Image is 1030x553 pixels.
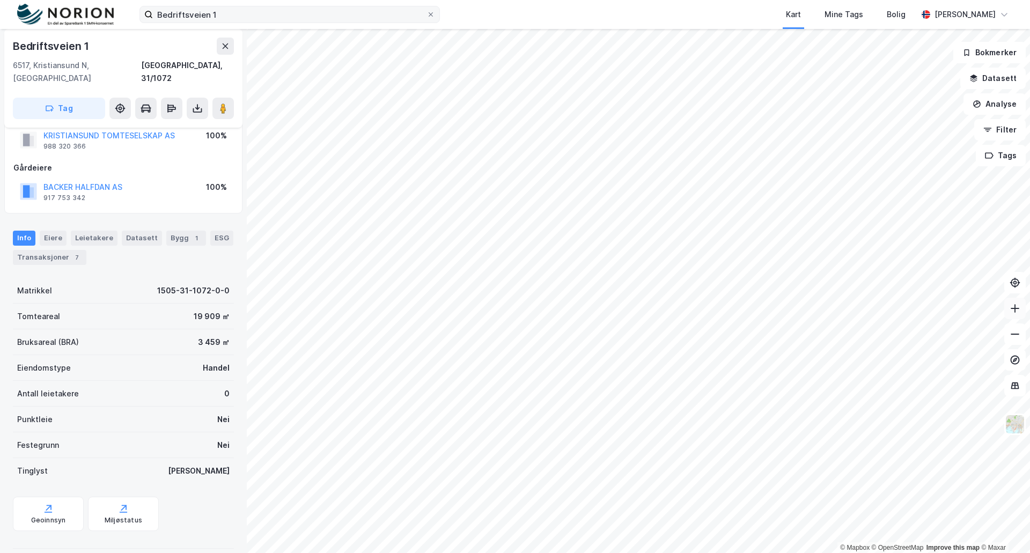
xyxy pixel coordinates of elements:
[17,362,71,374] div: Eiendomstype
[43,194,85,202] div: 917 753 342
[166,231,206,246] div: Bygg
[963,93,1026,115] button: Analyse
[206,181,227,194] div: 100%
[210,231,233,246] div: ESG
[976,145,1026,166] button: Tags
[974,119,1026,141] button: Filter
[40,231,67,246] div: Eiere
[194,310,230,323] div: 19 909 ㎡
[960,68,1026,89] button: Datasett
[224,387,230,400] div: 0
[141,59,234,85] div: [GEOGRAPHIC_DATA], 31/1072
[825,8,863,21] div: Mine Tags
[17,439,59,452] div: Festegrunn
[157,284,230,297] div: 1505-31-1072-0-0
[872,544,924,551] a: OpenStreetMap
[122,231,162,246] div: Datasett
[840,544,870,551] a: Mapbox
[935,8,996,21] div: [PERSON_NAME]
[17,387,79,400] div: Antall leietakere
[13,250,86,265] div: Transaksjoner
[17,284,52,297] div: Matrikkel
[17,310,60,323] div: Tomteareal
[191,233,202,244] div: 1
[153,6,426,23] input: Søk på adresse, matrikkel, gårdeiere, leietakere eller personer
[31,516,66,525] div: Geoinnsyn
[17,4,114,26] img: norion-logo.80e7a08dc31c2e691866.png
[13,98,105,119] button: Tag
[43,142,86,151] div: 988 320 366
[168,464,230,477] div: [PERSON_NAME]
[786,8,801,21] div: Kart
[71,231,117,246] div: Leietakere
[217,413,230,426] div: Nei
[13,231,35,246] div: Info
[926,544,980,551] a: Improve this map
[1005,414,1025,434] img: Z
[217,439,230,452] div: Nei
[953,42,1026,63] button: Bokmerker
[13,161,233,174] div: Gårdeiere
[105,516,142,525] div: Miljøstatus
[13,38,91,55] div: Bedriftsveien 1
[13,59,141,85] div: 6517, Kristiansund N, [GEOGRAPHIC_DATA]
[203,362,230,374] div: Handel
[976,502,1030,553] iframe: Chat Widget
[17,336,79,349] div: Bruksareal (BRA)
[17,413,53,426] div: Punktleie
[71,252,82,263] div: 7
[887,8,906,21] div: Bolig
[206,129,227,142] div: 100%
[17,464,48,477] div: Tinglyst
[198,336,230,349] div: 3 459 ㎡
